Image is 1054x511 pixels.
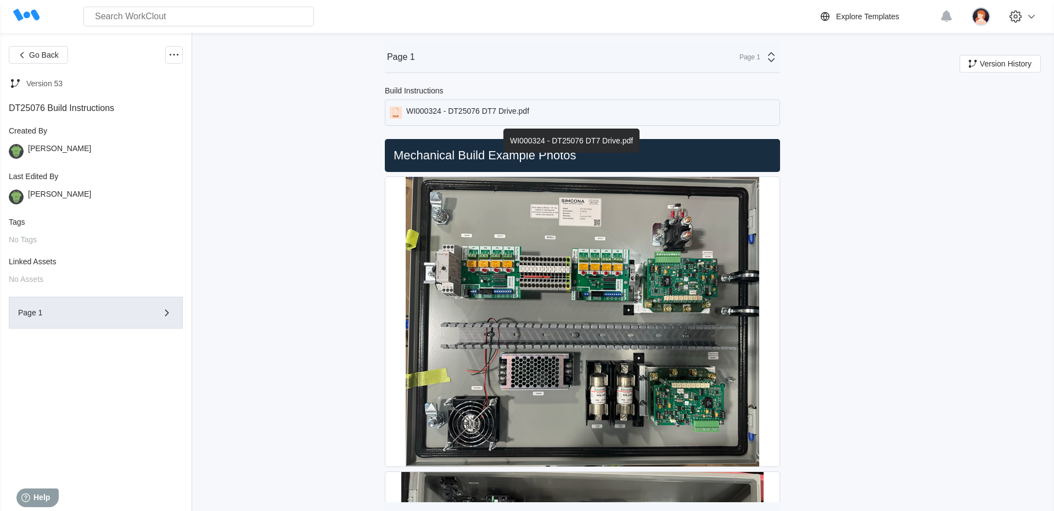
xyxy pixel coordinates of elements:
[385,86,444,95] div: Build Instructions
[9,235,183,244] div: No Tags
[9,190,24,204] img: gator.png
[83,7,314,26] input: Search WorkClout
[28,144,91,159] div: [PERSON_NAME]
[9,218,183,226] div: Tags
[9,144,24,159] img: gator.png
[980,60,1031,68] span: Version History
[503,129,640,153] div: WI000324 - DT25076 DT7 Drive.pdf
[28,190,91,204] div: [PERSON_NAME]
[387,52,415,62] div: Page 1
[733,53,760,61] div: Page 1
[960,55,1041,73] button: Version History
[9,257,183,266] div: Linked Assets
[26,79,63,88] div: Version 53
[9,297,183,329] button: Page 1
[9,172,183,181] div: Last Edited By
[972,7,990,26] img: user-2.png
[406,177,759,466] img: Screenshot2024-11-22132739.jpg
[9,126,183,135] div: Created By
[406,107,529,119] div: WI000324 - DT25076 DT7 Drive.pdf
[836,12,899,21] div: Explore Templates
[9,103,183,113] div: DT25076 Build Instructions
[389,148,776,163] h2: Mechanical Build Example Photos
[18,309,142,316] div: Page 1
[9,46,68,64] button: Go Back
[9,275,183,284] div: No Assets
[29,51,59,59] span: Go Back
[818,10,934,23] a: Explore Templates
